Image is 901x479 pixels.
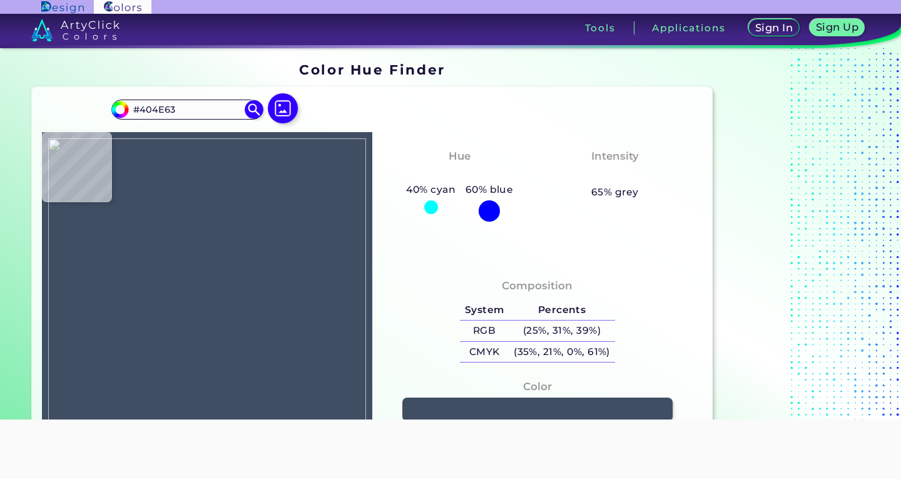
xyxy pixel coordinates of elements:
[509,321,614,341] h5: (25%, 31%, 39%)
[591,147,639,165] h4: Intensity
[757,23,791,33] h5: Sign In
[461,182,518,198] h5: 60% blue
[591,184,639,200] h5: 65% grey
[751,20,797,36] a: Sign In
[509,342,614,363] h5: (35%, 21%, 0%, 61%)
[41,1,83,13] img: ArtyClick Design logo
[718,58,874,471] iframe: Advertisement
[812,20,862,36] a: Sign Up
[460,342,509,363] h5: CMYK
[818,23,857,32] h5: Sign Up
[591,167,638,182] h3: Pastel
[223,420,678,476] iframe: Advertisement
[460,321,509,341] h5: RGB
[509,300,614,321] h5: Percents
[502,277,573,295] h4: Composition
[48,138,366,450] img: de39e385-84b8-41b9-9360-86315baa9dc6
[299,60,445,79] h1: Color Hue Finder
[460,300,509,321] h5: System
[419,167,501,182] h3: Tealish Blue
[652,23,725,33] h3: Applications
[268,93,298,123] img: icon picture
[31,19,120,41] img: logo_artyclick_colors_white.svg
[402,182,461,198] h5: 40% cyan
[523,378,552,396] h4: Color
[449,147,471,165] h4: Hue
[129,101,245,118] input: type color..
[585,23,616,33] h3: Tools
[245,100,263,119] img: icon search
